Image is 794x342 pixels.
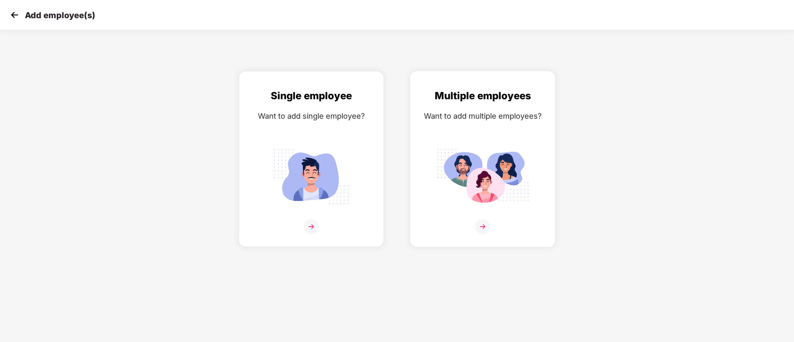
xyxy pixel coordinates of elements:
img: svg+xml;base64,PHN2ZyB4bWxucz0iaHR0cDovL3d3dy53My5vcmcvMjAwMC9zdmciIHdpZHRoPSIzMCIgaGVpZ2h0PSIzMC... [8,9,21,21]
div: Single employee [248,88,375,104]
div: Multiple employees [419,88,546,104]
img: svg+xml;base64,PHN2ZyB4bWxucz0iaHR0cDovL3d3dy53My5vcmcvMjAwMC9zdmciIGlkPSJNdWx0aXBsZV9lbXBsb3llZS... [436,144,529,209]
img: svg+xml;base64,PHN2ZyB4bWxucz0iaHR0cDovL3d3dy53My5vcmcvMjAwMC9zdmciIHdpZHRoPSIzNiIgaGVpZ2h0PSIzNi... [475,219,490,234]
div: Want to add multiple employees? [419,110,546,122]
img: svg+xml;base64,PHN2ZyB4bWxucz0iaHR0cDovL3d3dy53My5vcmcvMjAwMC9zdmciIHdpZHRoPSIzNiIgaGVpZ2h0PSIzNi... [304,219,319,234]
div: Want to add single employee? [248,110,375,122]
p: Add employee(s) [25,10,95,20]
img: svg+xml;base64,PHN2ZyB4bWxucz0iaHR0cDovL3d3dy53My5vcmcvMjAwMC9zdmciIGlkPSJTaW5nbGVfZW1wbG95ZWUiIH... [265,144,358,209]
